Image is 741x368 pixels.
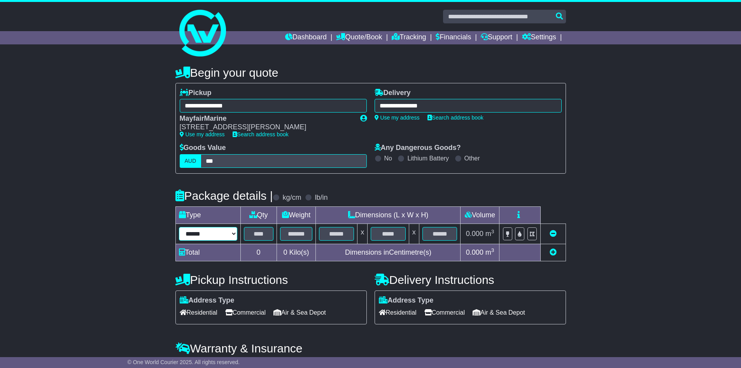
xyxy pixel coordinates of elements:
[180,89,212,97] label: Pickup
[316,244,461,261] td: Dimensions in Centimetre(s)
[424,306,465,319] span: Commercial
[384,155,392,162] label: No
[466,248,483,256] span: 0.000
[175,206,240,224] td: Type
[336,31,382,44] a: Quote/Book
[409,224,419,244] td: x
[522,31,556,44] a: Settings
[273,306,326,319] span: Air & Sea Depot
[283,248,287,256] span: 0
[466,230,483,238] span: 0.000
[315,194,328,202] label: lb/in
[357,224,368,244] td: x
[464,155,480,162] label: Other
[225,306,266,319] span: Commercial
[180,296,235,305] label: Address Type
[175,244,240,261] td: Total
[277,206,316,224] td: Weight
[473,306,525,319] span: Air & Sea Depot
[180,144,226,152] label: Goods Value
[175,273,367,286] h4: Pickup Instructions
[375,144,461,152] label: Any Dangerous Goods?
[285,31,327,44] a: Dashboard
[379,296,434,305] label: Address Type
[407,155,449,162] label: Lithium Battery
[180,306,217,319] span: Residential
[485,230,494,238] span: m
[481,31,512,44] a: Support
[436,31,471,44] a: Financials
[375,273,566,286] h4: Delivery Instructions
[128,359,240,365] span: © One World Courier 2025. All rights reserved.
[277,244,316,261] td: Kilo(s)
[180,114,352,123] div: MayfairMarine
[485,248,494,256] span: m
[379,306,417,319] span: Residential
[240,244,277,261] td: 0
[175,66,566,79] h4: Begin your quote
[427,114,483,121] a: Search address book
[282,194,301,202] label: kg/cm
[550,248,557,256] a: Add new item
[180,131,225,137] a: Use my address
[461,206,499,224] td: Volume
[316,206,461,224] td: Dimensions (L x W x H)
[392,31,426,44] a: Tracking
[233,131,289,137] a: Search address book
[491,229,494,234] sup: 3
[180,123,352,132] div: [STREET_ADDRESS][PERSON_NAME]
[375,89,411,97] label: Delivery
[180,154,201,168] label: AUD
[491,247,494,253] sup: 3
[175,189,273,202] h4: Package details |
[240,206,277,224] td: Qty
[375,114,420,121] a: Use my address
[550,230,557,238] a: Remove this item
[175,342,566,355] h4: Warranty & Insurance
